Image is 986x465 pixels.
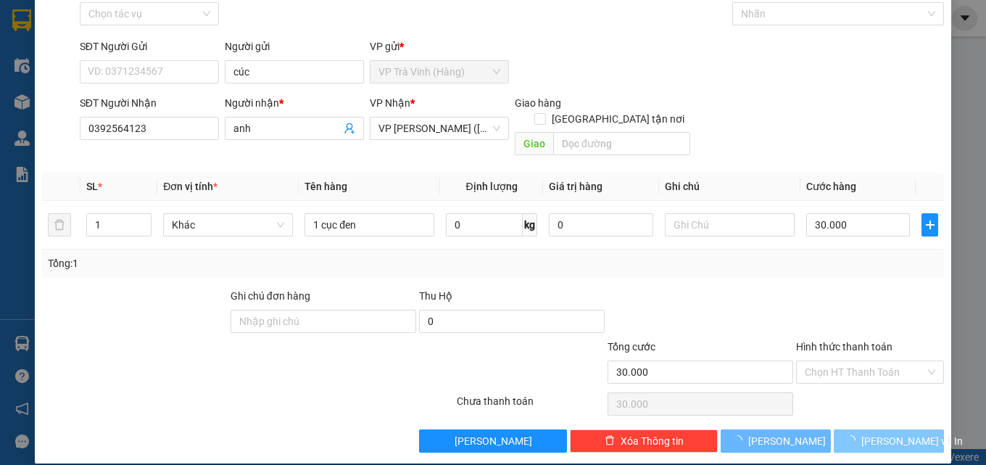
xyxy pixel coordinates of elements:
[665,213,795,236] input: Ghi Chú
[549,213,653,236] input: 0
[834,429,944,453] button: [PERSON_NAME] và In
[455,393,606,419] div: Chưa thanh toán
[515,132,553,155] span: Giao
[732,435,748,445] span: loading
[231,290,310,302] label: Ghi chú đơn hàng
[86,181,98,192] span: SL
[80,95,219,111] div: SĐT Người Nhận
[48,255,382,271] div: Tổng: 1
[225,38,364,54] div: Người gửi
[344,123,355,134] span: user-add
[304,213,434,236] input: VD: Bàn, Ghế
[796,341,892,353] label: Hình thức thanh toán
[163,181,217,192] span: Đơn vị tính
[370,97,410,109] span: VP Nhận
[304,181,347,192] span: Tên hàng
[378,61,500,83] span: VP Trà Vinh (Hàng)
[659,173,800,201] th: Ghi chú
[921,213,938,236] button: plus
[455,433,532,449] span: [PERSON_NAME]
[721,429,831,453] button: [PERSON_NAME]
[845,435,861,445] span: loading
[748,433,826,449] span: [PERSON_NAME]
[466,181,518,192] span: Định lượng
[570,429,718,453] button: deleteXóa Thông tin
[231,310,416,333] input: Ghi chú đơn hàng
[605,435,615,447] span: delete
[523,213,537,236] span: kg
[378,118,500,139] span: VP Trần Phú (Hàng)
[922,219,937,231] span: plus
[419,290,452,302] span: Thu Hộ
[370,38,509,54] div: VP gửi
[546,111,690,127] span: [GEOGRAPHIC_DATA] tận nơi
[553,132,690,155] input: Dọc đường
[225,95,364,111] div: Người nhận
[80,38,219,54] div: SĐT Người Gửi
[806,181,856,192] span: Cước hàng
[48,213,71,236] button: delete
[419,429,567,453] button: [PERSON_NAME]
[515,97,561,109] span: Giao hàng
[549,181,602,192] span: Giá trị hàng
[861,433,963,449] span: [PERSON_NAME] và In
[621,433,684,449] span: Xóa Thông tin
[608,341,655,353] span: Tổng cước
[172,214,284,236] span: Khác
